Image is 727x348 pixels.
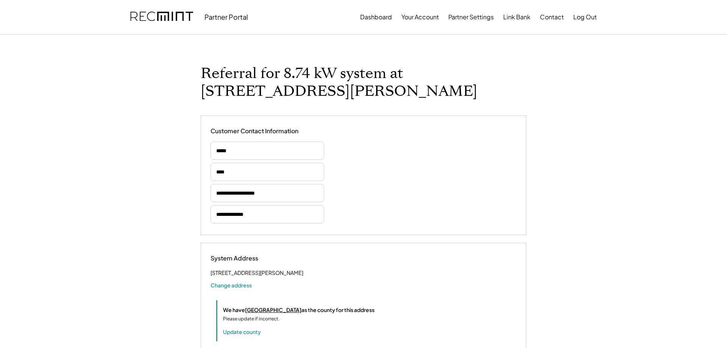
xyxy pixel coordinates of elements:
[211,281,252,289] button: Change address
[401,9,439,25] button: Your Account
[573,9,597,25] button: Log Out
[211,254,286,262] div: System Address
[223,315,279,322] div: Please update if incorrect.
[448,9,494,25] button: Partner Settings
[540,9,564,25] button: Contact
[211,268,303,278] div: [STREET_ADDRESS][PERSON_NAME]
[503,9,530,25] button: Link Bank
[211,127,298,135] div: Customer Contact Information
[223,306,374,314] div: We have as the county for this address
[201,65,526,100] h1: Referral for 8.74 kW system at [STREET_ADDRESS][PERSON_NAME]
[360,9,392,25] button: Dashboard
[204,12,248,21] div: Partner Portal
[130,4,193,30] img: recmint-logotype%403x.png
[223,328,261,336] button: Update county
[245,306,301,313] u: [GEOGRAPHIC_DATA]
